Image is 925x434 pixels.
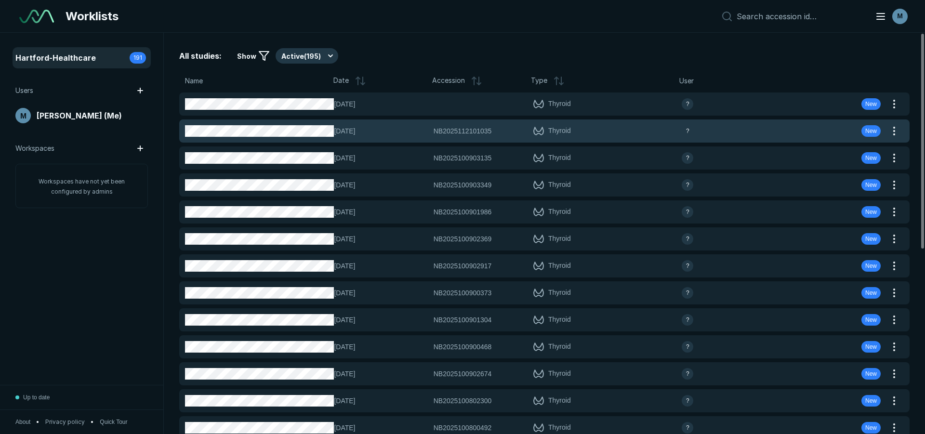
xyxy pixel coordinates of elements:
[861,152,881,164] div: New
[179,308,886,331] button: [DATE]NB2025100901304Thyroidavatar-nameNew
[179,50,222,62] span: All studies:
[686,423,689,432] span: ?
[434,342,492,352] span: NB2025100900468
[686,316,689,324] span: ?
[333,75,349,87] span: Date
[682,179,693,191] div: avatar-name
[13,106,150,125] a: avatar-name[PERSON_NAME] (Me)
[897,11,903,21] span: M
[861,287,881,299] div: New
[737,12,863,21] input: Search accession id…
[548,206,571,218] span: Thyroid
[548,314,571,326] span: Thyroid
[434,126,492,136] span: NB2025112101035
[179,281,886,304] button: [DATE]NB2025100900373Thyroidavatar-nameNew
[548,287,571,299] span: Thyroid
[865,396,877,405] span: New
[179,362,886,385] button: [DATE]NB2025100902674Thyroidavatar-nameNew
[334,422,427,433] span: [DATE]
[334,261,427,271] span: [DATE]
[865,316,877,324] span: New
[185,76,203,86] span: Name
[682,152,693,164] div: avatar-name
[179,254,886,277] button: [DATE]NB2025100902917Thyroidavatar-nameNew
[133,53,142,62] span: 191
[45,418,85,426] a: Privacy policy
[434,207,492,217] span: NB2025100901986
[434,368,492,379] span: NB2025100902674
[15,52,96,64] span: Hartford-Healthcare
[686,208,689,216] span: ?
[682,314,693,326] div: avatar-name
[15,385,50,409] button: Up to date
[865,208,877,216] span: New
[179,227,886,250] button: [DATE]NB2025100902369Thyroidavatar-nameNew
[686,181,689,189] span: ?
[861,422,881,434] div: New
[548,233,571,245] span: Thyroid
[682,206,693,218] div: avatar-name
[434,288,492,298] span: NB2025100900373
[682,287,693,299] div: avatar-name
[865,127,877,135] span: New
[865,369,877,378] span: New
[334,99,427,109] span: [DATE]
[861,260,881,272] div: New
[861,233,881,245] div: New
[548,152,571,164] span: Thyroid
[682,125,693,137] div: avatar-name
[531,75,547,87] span: Type
[334,368,427,379] span: [DATE]
[434,422,492,433] span: NB2025100800492
[686,289,689,297] span: ?
[892,9,908,24] div: avatar-name
[861,98,881,110] div: New
[100,418,127,426] span: Quick Tour
[682,260,693,272] div: avatar-name
[861,395,881,407] div: New
[548,98,571,110] span: Thyroid
[179,335,886,358] button: [DATE]NB2025100900468Thyroidavatar-nameNew
[865,100,877,108] span: New
[434,395,492,406] span: NB2025100802300
[865,342,877,351] span: New
[548,125,571,137] span: Thyroid
[548,368,571,380] span: Thyroid
[548,422,571,434] span: Thyroid
[179,200,886,224] button: [DATE]NB2025100901986Thyroidavatar-nameNew
[686,262,689,270] span: ?
[679,76,694,86] span: User
[130,52,146,64] div: 191
[865,154,877,162] span: New
[682,341,693,353] div: avatar-name
[39,178,125,195] span: Workspaces have not yet been configured by admins
[682,98,693,110] div: avatar-name
[434,234,492,244] span: NB2025100902369
[37,110,122,121] span: [PERSON_NAME] (Me)
[334,288,427,298] span: [DATE]
[434,180,492,190] span: NB2025100903349
[179,146,886,170] button: [DATE]NB2025100903135Thyroidavatar-nameNew
[686,100,689,108] span: ?
[686,154,689,162] span: ?
[19,10,54,23] img: See-Mode Logo
[865,289,877,297] span: New
[686,342,689,351] span: ?
[20,111,26,121] span: M
[66,8,119,25] span: Worklists
[334,180,427,190] span: [DATE]
[686,396,689,405] span: ?
[869,7,910,26] button: avatar-name
[36,418,40,426] span: •
[682,233,693,245] div: avatar-name
[237,51,256,61] span: Show
[682,422,693,434] div: avatar-name
[434,315,492,325] span: NB2025100901304
[179,173,886,197] button: [DATE]NB2025100903349Thyroidavatar-nameNew
[15,418,30,426] button: About
[682,395,693,407] div: avatar-name
[15,85,33,96] span: Users
[334,315,427,325] span: [DATE]
[179,119,886,143] button: [DATE]NB2025112101035Thyroidavatar-nameNew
